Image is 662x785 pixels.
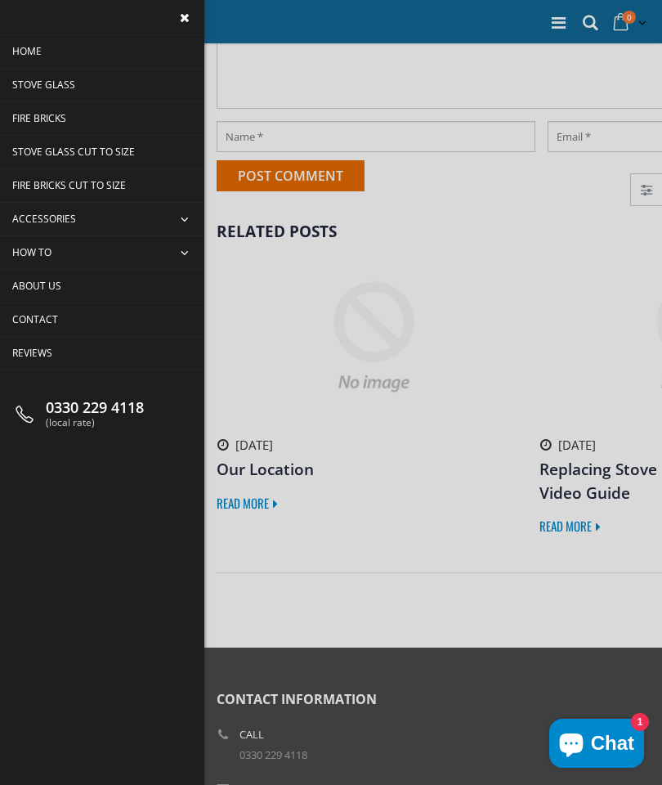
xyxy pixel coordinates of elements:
[12,178,126,192] span: Fire Bricks Cut To Size
[169,203,204,235] span: collapse
[12,346,52,360] span: Reviews
[169,236,204,269] span: collapse
[12,312,58,326] span: Contact
[12,111,66,125] span: Fire Bricks
[12,44,42,58] span: Home
[12,212,76,226] span: Accessories
[544,719,649,772] inbox-online-store-chat: Shopify online store chat
[46,399,144,417] span: 0330 229 4118
[12,279,61,293] span: About us
[12,78,75,92] span: Stove Glass
[46,417,144,428] span: (local rate)
[12,387,192,428] a: 0330 229 4118 (local rate)
[12,145,135,159] span: Stove Glass Cut To Size
[12,245,51,259] span: How To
